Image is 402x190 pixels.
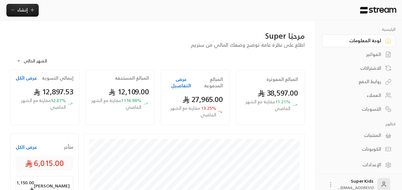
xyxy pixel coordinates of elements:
div: التسويات [330,106,381,112]
span: اطلع على نظرة عامة توضح وضعك المالي من ستريم [191,40,305,49]
h2: المبالغ المستحقة [115,75,149,81]
span: مقارنة مع الشهر الماضي [91,96,141,111]
span: 13.25 % [167,105,216,118]
button: إنشاء [6,4,39,17]
div: الكوبونات [330,146,381,152]
button: عرض الكل [16,75,37,81]
a: الاشتراكات [322,62,396,74]
p: الرئيسية [322,27,396,32]
span: 6,015.00 [25,158,64,168]
a: الفواتير [322,48,396,61]
button: عرض الكل [16,144,37,150]
a: العملاء [322,89,396,102]
img: Logo [359,7,397,14]
span: 38,597.00 [257,86,298,99]
span: مقارنة مع الشهر الماضي [170,104,216,119]
span: مقارنة مع الشهر الماضي [21,96,66,111]
div: المنتجات [330,132,381,139]
div: روابط الدفع [330,78,381,85]
div: مرحبًا Super [10,31,305,41]
a: لوحة المعلومات [322,35,396,47]
div: الشهر الحالي [13,53,61,69]
span: 12,897.53 [33,85,74,98]
span: 52.07 % [16,97,66,111]
a: الكوبونات [322,143,396,155]
span: [PERSON_NAME] [34,183,70,189]
div: العملاء [330,92,381,99]
div: الإعدادات [330,162,381,168]
div: الفواتير [330,51,381,58]
div: لوحة المعلومات [330,37,381,44]
button: عرض التفاصيل [167,76,195,89]
span: 11.21 % [242,99,290,112]
div: الاشتراكات [330,65,381,71]
span: 12,109.00 [108,85,149,98]
p: كتالوج [322,122,396,127]
span: 1116.98 % [91,97,141,111]
span: مقارنة مع الشهر الماضي [246,98,290,112]
span: 27,965.00 [182,93,223,106]
h2: المبالغ المفوترة [266,76,298,83]
a: روابط الدفع [322,75,396,88]
a: المنتجات [322,129,396,142]
span: إنشاء [17,6,28,14]
h2: إجمالي التسوية [42,75,74,81]
a: التسويات [322,103,396,115]
a: الإعدادات [322,159,396,171]
h2: المبالغ المدفوعة [195,76,223,89]
span: متأخر [64,144,73,150]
